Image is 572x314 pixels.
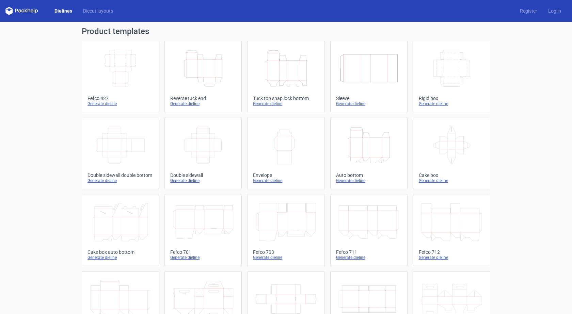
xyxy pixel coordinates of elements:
a: Cake box auto bottomGenerate dieline [82,195,159,266]
a: Reverse tuck endGenerate dieline [164,41,242,112]
a: Register [514,7,543,14]
div: Rigid box [419,96,484,101]
a: Fefco 703Generate dieline [247,195,324,266]
div: Reverse tuck end [170,96,236,101]
div: Tuck top snap lock bottom [253,96,319,101]
a: EnvelopeGenerate dieline [247,118,324,189]
div: Cake box [419,172,484,178]
div: Sleeve [336,96,402,101]
div: Fefco 712 [419,249,484,255]
a: Log in [543,7,567,14]
a: Rigid boxGenerate dieline [413,41,490,112]
div: Generate dieline [419,178,484,183]
div: Generate dieline [336,178,402,183]
a: Dielines [49,7,78,14]
div: Fefco 427 [88,96,153,101]
div: Generate dieline [170,178,236,183]
div: Generate dieline [88,255,153,260]
div: Generate dieline [336,101,402,106]
div: Generate dieline [88,101,153,106]
div: Double sidewall double bottom [88,172,153,178]
div: Fefco 701 [170,249,236,255]
a: Fefco 701Generate dieline [164,195,242,266]
div: Generate dieline [253,255,319,260]
a: SleeveGenerate dieline [330,41,408,112]
a: Double sidewallGenerate dieline [164,118,242,189]
div: Generate dieline [253,178,319,183]
div: Fefco 711 [336,249,402,255]
a: Auto bottomGenerate dieline [330,118,408,189]
a: Double sidewall double bottomGenerate dieline [82,118,159,189]
div: Cake box auto bottom [88,249,153,255]
div: Generate dieline [419,101,484,106]
a: Diecut layouts [78,7,118,14]
div: Generate dieline [253,101,319,106]
div: Generate dieline [170,101,236,106]
a: Fefco 711Generate dieline [330,195,408,266]
div: Auto bottom [336,172,402,178]
div: Generate dieline [419,255,484,260]
a: Tuck top snap lock bottomGenerate dieline [247,41,324,112]
div: Generate dieline [170,255,236,260]
a: Cake boxGenerate dieline [413,118,490,189]
div: Generate dieline [88,178,153,183]
div: Fefco 703 [253,249,319,255]
div: Double sidewall [170,172,236,178]
a: Fefco 712Generate dieline [413,195,490,266]
div: Generate dieline [336,255,402,260]
h1: Product templates [82,27,490,35]
a: Fefco 427Generate dieline [82,41,159,112]
div: Envelope [253,172,319,178]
